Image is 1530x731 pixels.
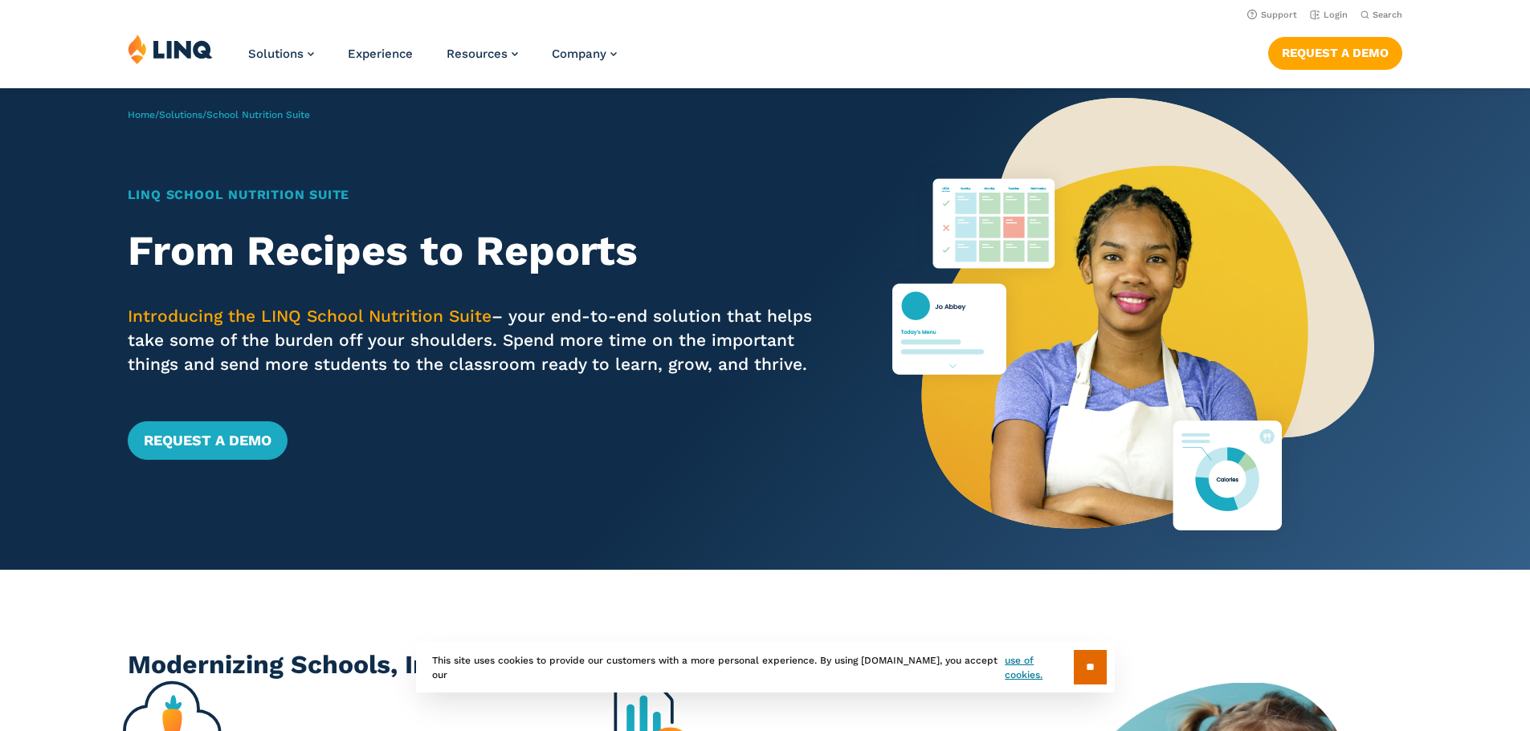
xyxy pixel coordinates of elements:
[1268,37,1402,69] a: Request a Demo
[552,47,617,61] a: Company
[447,47,508,61] span: Resources
[159,109,202,120] a: Solutions
[128,647,1402,683] h2: Modernizing Schools, Inspiring Success
[128,227,830,275] h2: From Recipes to Reports
[416,642,1115,692] div: This site uses cookies to provide our customers with a more personal experience. By using [DOMAIN...
[1310,10,1348,20] a: Login
[128,34,213,64] img: LINQ | K‑12 Software
[128,185,830,205] h1: LINQ School Nutrition Suite
[1268,34,1402,69] nav: Button Navigation
[892,88,1374,570] img: Nutrition Suite Launch
[128,421,288,460] a: Request a Demo
[248,47,314,61] a: Solutions
[128,109,155,120] a: Home
[348,47,413,61] a: Experience
[128,109,310,120] span: / /
[206,109,310,120] span: School Nutrition Suite
[1373,10,1402,20] span: Search
[248,47,304,61] span: Solutions
[128,304,830,376] p: – your end-to-end solution that helps take some of the burden off your shoulders. Spend more time...
[248,34,617,87] nav: Primary Navigation
[1005,653,1073,682] a: use of cookies.
[1361,9,1402,21] button: Open Search Bar
[1247,10,1297,20] a: Support
[128,306,492,326] span: Introducing the LINQ School Nutrition Suite
[447,47,518,61] a: Resources
[552,47,606,61] span: Company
